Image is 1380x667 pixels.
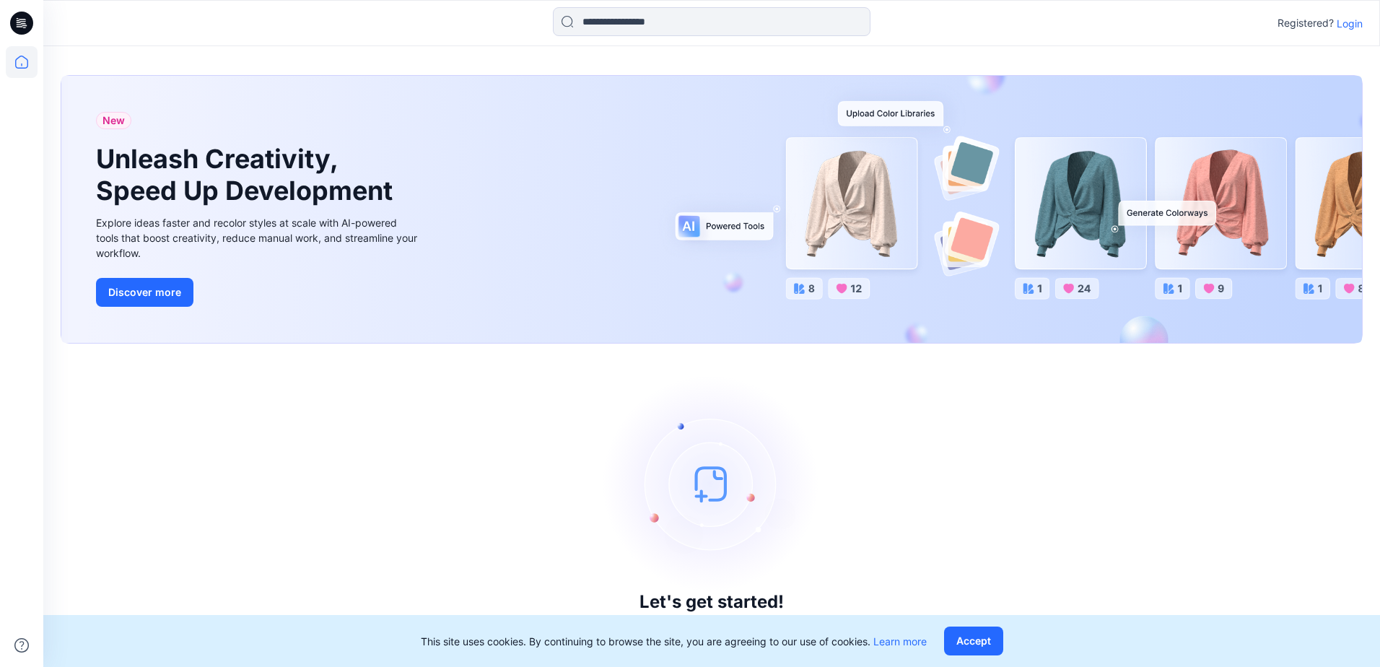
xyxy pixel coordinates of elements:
p: Registered? [1278,14,1334,32]
span: New [102,112,125,129]
img: empty-state-image.svg [603,375,820,592]
p: Login [1337,16,1363,31]
p: This site uses cookies. By continuing to browse the site, you are agreeing to our use of cookies. [421,634,927,649]
button: Discover more [96,278,193,307]
a: Discover more [96,278,421,307]
button: Accept [944,627,1003,655]
a: Learn more [873,635,927,648]
h1: Unleash Creativity, Speed Up Development [96,144,399,206]
div: Explore ideas faster and recolor styles at scale with AI-powered tools that boost creativity, red... [96,215,421,261]
h3: Let's get started! [639,592,784,612]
